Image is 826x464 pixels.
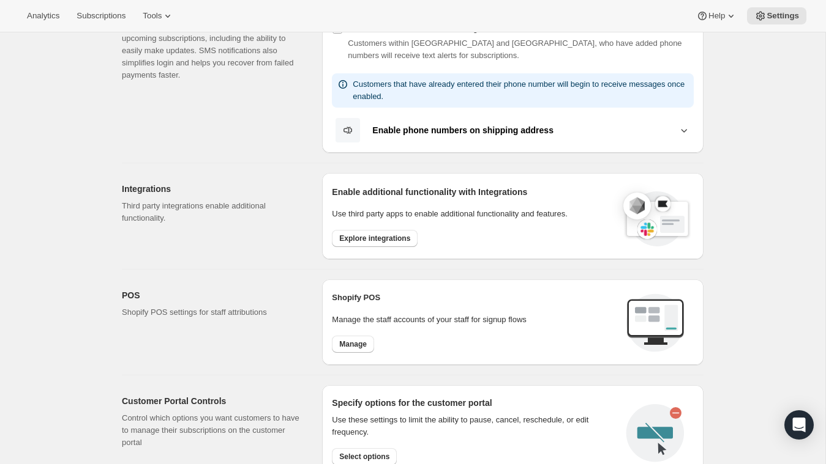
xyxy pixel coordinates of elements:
[348,39,681,60] span: Customers within [GEOGRAPHIC_DATA] and [GEOGRAPHIC_DATA], who have added phone numbers will recei...
[689,7,745,24] button: Help
[122,183,302,195] h2: Integrations
[332,292,617,304] h2: Shopify POS
[339,339,367,349] span: Manage
[143,11,162,21] span: Tools
[332,414,617,438] div: Use these settings to limit the ability to pause, cancel, reschedule, or edit frequency.
[77,11,126,21] span: Subscriptions
[784,410,814,440] div: Open Intercom Messenger
[20,7,67,24] button: Analytics
[332,336,374,353] button: Manage
[122,412,302,449] p: Control which options you want customers to have to manage their subscriptions on the customer po...
[27,11,59,21] span: Analytics
[122,395,302,407] h2: Customer Portal Controls
[122,306,302,319] p: Shopify POS settings for staff attributions
[69,7,133,24] button: Subscriptions
[122,289,302,301] h2: POS
[372,125,554,135] b: Enable phone numbers on shipping address
[332,117,694,143] button: Enable phone numbers on shipping address
[747,7,806,24] button: Settings
[332,186,611,198] h2: Enable additional functionality with Integrations
[332,230,418,247] button: Explore integrations
[332,208,611,220] p: Use third party apps to enable additional functionality and features.
[332,314,617,326] p: Manage the staff accounts of your staff for signup flows
[339,452,389,462] span: Select options
[122,200,302,224] p: Third party integrations enable additional functionality.
[122,20,302,81] p: Enable shoppers to receive text notifications about upcoming subscriptions, including the ability...
[767,11,799,21] span: Settings
[353,78,689,103] p: Customers that have already entered their phone number will begin to receive messages once enabled.
[339,234,410,243] span: Explore integrations
[332,397,617,409] h2: Specify options for the customer portal
[708,11,725,21] span: Help
[135,7,181,24] button: Tools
